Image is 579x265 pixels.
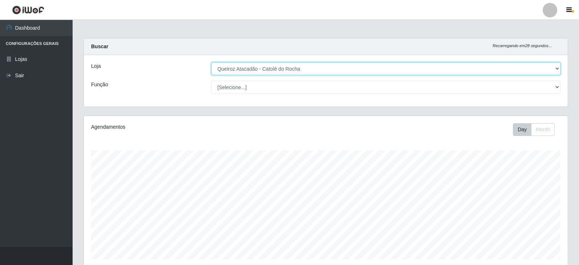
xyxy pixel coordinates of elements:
[493,44,552,48] i: Recarregando em 28 segundos...
[91,44,108,49] strong: Buscar
[91,123,280,131] div: Agendamentos
[513,123,531,136] button: Day
[513,123,555,136] div: First group
[513,123,560,136] div: Toolbar with button groups
[12,5,44,15] img: CoreUI Logo
[531,123,555,136] button: Month
[91,62,101,70] label: Loja
[91,81,108,88] label: Função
